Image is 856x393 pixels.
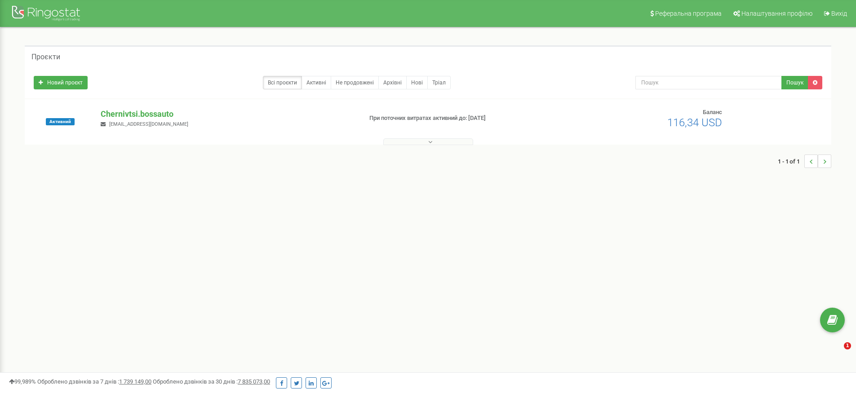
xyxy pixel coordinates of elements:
a: Нові [406,76,428,89]
span: Вихід [831,10,847,17]
span: 1 [844,342,851,349]
span: Активний [46,118,75,125]
a: Не продовжені [331,76,379,89]
u: 1 739 149,00 [119,378,151,385]
a: Архівні [378,76,407,89]
span: 1 - 1 of 1 [778,155,804,168]
input: Пошук [635,76,782,89]
nav: ... [778,146,831,177]
span: Баланс [703,109,722,115]
a: Новий проєкт [34,76,88,89]
span: Оброблено дзвінків за 7 днів : [37,378,151,385]
span: 99,989% [9,378,36,385]
span: Налаштування профілю [741,10,812,17]
span: Оброблено дзвінків за 30 днів : [153,378,270,385]
span: 116,34 USD [667,116,722,129]
iframe: Intercom live chat [825,342,847,364]
a: Активні [302,76,331,89]
h5: Проєкти [31,53,60,61]
a: Тріал [427,76,451,89]
span: [EMAIL_ADDRESS][DOMAIN_NAME] [109,121,188,127]
p: Chernivtsi.bossauto [101,108,355,120]
u: 7 835 073,00 [238,378,270,385]
button: Пошук [781,76,808,89]
p: При поточних витратах активний до: [DATE] [369,114,556,123]
a: Всі проєкти [263,76,302,89]
span: Реферальна програма [655,10,722,17]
